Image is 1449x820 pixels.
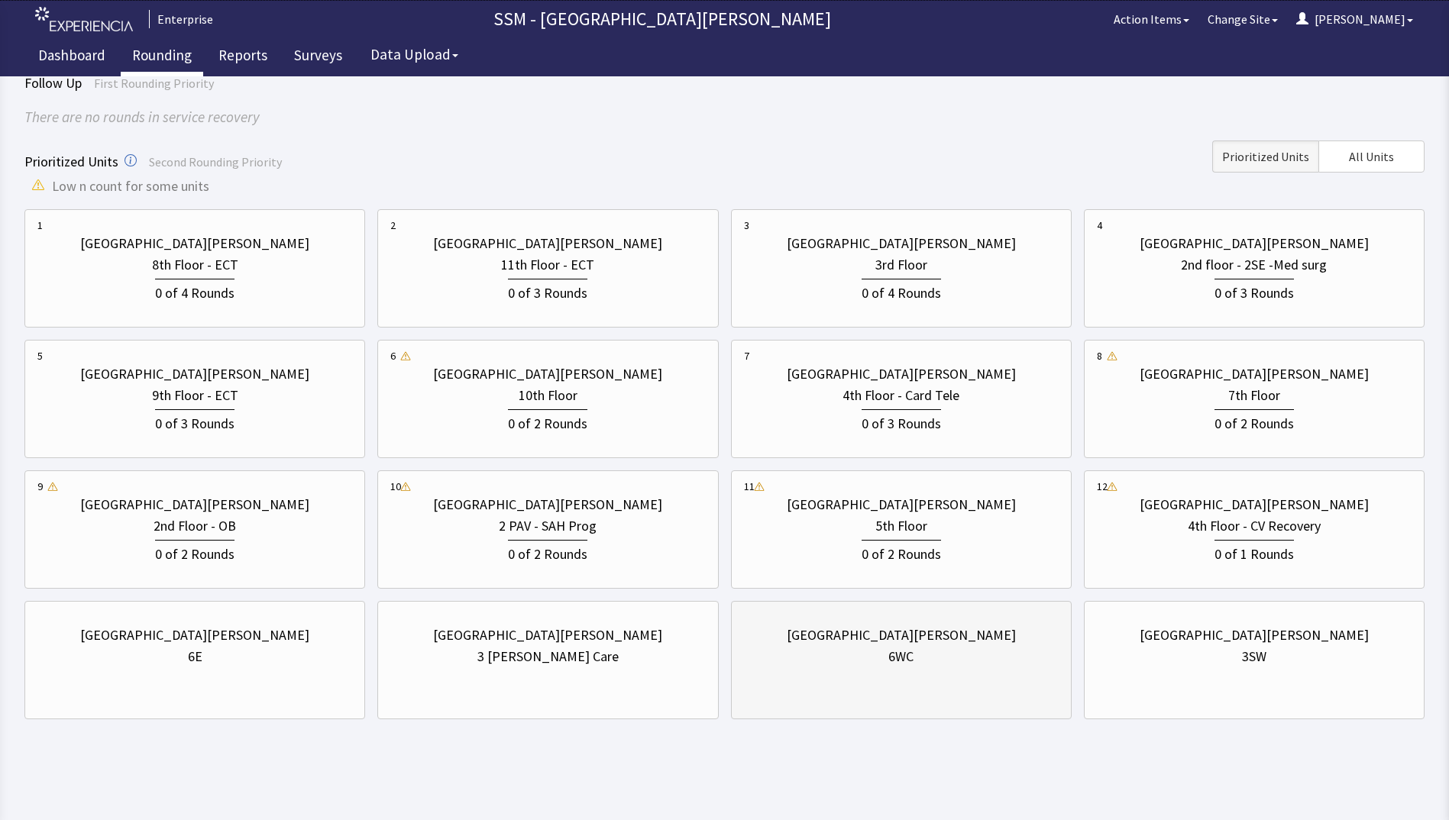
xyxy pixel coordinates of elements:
div: 3 [PERSON_NAME] Care [477,646,619,667]
div: 3SW [1242,646,1266,667]
div: 1 [37,218,43,233]
div: [GEOGRAPHIC_DATA][PERSON_NAME] [433,233,662,254]
div: 0 of 2 Rounds [508,540,587,565]
div: 6E [188,646,202,667]
div: [GEOGRAPHIC_DATA][PERSON_NAME] [80,233,309,254]
div: [GEOGRAPHIC_DATA][PERSON_NAME] [80,494,309,515]
div: [GEOGRAPHIC_DATA][PERSON_NAME] [433,494,662,515]
div: 0 of 4 Rounds [862,279,941,304]
div: 7 [744,348,749,363]
span: Prioritized Units [1222,147,1309,166]
div: 6WC [888,646,914,667]
p: SSM - [GEOGRAPHIC_DATA][PERSON_NAME] [219,7,1105,31]
div: [GEOGRAPHIC_DATA][PERSON_NAME] [787,494,1016,515]
div: [GEOGRAPHIC_DATA][PERSON_NAME] [787,233,1016,254]
div: 3 [744,218,749,233]
div: [GEOGRAPHIC_DATA][PERSON_NAME] [80,363,309,385]
span: First Rounding Priority [94,76,214,91]
div: 2 PAV - SAH Prog [499,515,597,537]
span: Prioritized Units [24,153,118,170]
div: 0 of 3 Rounds [155,409,234,434]
div: [GEOGRAPHIC_DATA][PERSON_NAME] [787,363,1016,385]
button: All Units [1318,140,1425,173]
button: Action Items [1105,4,1198,34]
div: 0 of 1 Rounds [1215,540,1294,565]
div: 0 of 2 Rounds [508,409,587,434]
div: 0 of 2 Rounds [862,540,941,565]
div: 9 [37,479,43,494]
div: [GEOGRAPHIC_DATA][PERSON_NAME] [433,363,662,385]
div: 7th Floor [1228,385,1280,406]
span: All Units [1349,147,1394,166]
button: [PERSON_NAME] [1287,4,1422,34]
div: [GEOGRAPHIC_DATA][PERSON_NAME] [787,625,1016,646]
div: 12 [1097,479,1108,494]
div: [GEOGRAPHIC_DATA][PERSON_NAME] [1140,625,1369,646]
span: Low n count for some units [52,176,209,197]
div: 0 of 2 Rounds [1215,409,1294,434]
a: Rounding [121,38,203,76]
div: 6 [390,348,396,363]
div: 10 [390,479,401,494]
img: experiencia_logo.png [35,7,133,32]
div: 0 of 2 Rounds [155,540,234,565]
div: 11 [744,479,755,494]
div: 4th Floor - Card Tele [843,385,959,406]
div: Enterprise [149,10,213,28]
div: Follow Up [24,73,1425,94]
div: 0 of 3 Rounds [1215,279,1294,304]
div: 8th Floor - ECT [152,254,238,276]
button: Change Site [1198,4,1287,34]
a: Dashboard [27,38,117,76]
div: 0 of 3 Rounds [508,279,587,304]
div: 2nd floor - 2SE -Med surg [1181,254,1327,276]
div: 9th Floor - ECT [152,385,238,406]
div: [GEOGRAPHIC_DATA][PERSON_NAME] [433,625,662,646]
div: 0 of 3 Rounds [862,409,941,434]
div: [GEOGRAPHIC_DATA][PERSON_NAME] [1140,233,1369,254]
div: There are no rounds in service recovery [24,106,1425,128]
div: 5th Floor [875,515,927,537]
div: 11th Floor - ECT [501,254,594,276]
div: [GEOGRAPHIC_DATA][PERSON_NAME] [80,625,309,646]
div: 10th Floor [519,385,577,406]
div: 2 [390,218,396,233]
div: 4th Floor - CV Recovery [1188,515,1321,537]
span: Second Rounding Priority [149,154,282,169]
a: Reports [207,38,279,76]
div: [GEOGRAPHIC_DATA][PERSON_NAME] [1140,363,1369,385]
div: 3rd Floor [875,254,927,276]
button: Data Upload [361,40,467,69]
div: 4 [1097,218,1102,233]
a: Surveys [283,38,354,76]
div: 8 [1097,348,1102,363]
div: 2nd Floor - OB [154,515,236,537]
button: Prioritized Units [1212,140,1318,173]
div: 0 of 4 Rounds [155,279,234,304]
div: [GEOGRAPHIC_DATA][PERSON_NAME] [1140,494,1369,515]
div: 5 [37,348,43,363]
